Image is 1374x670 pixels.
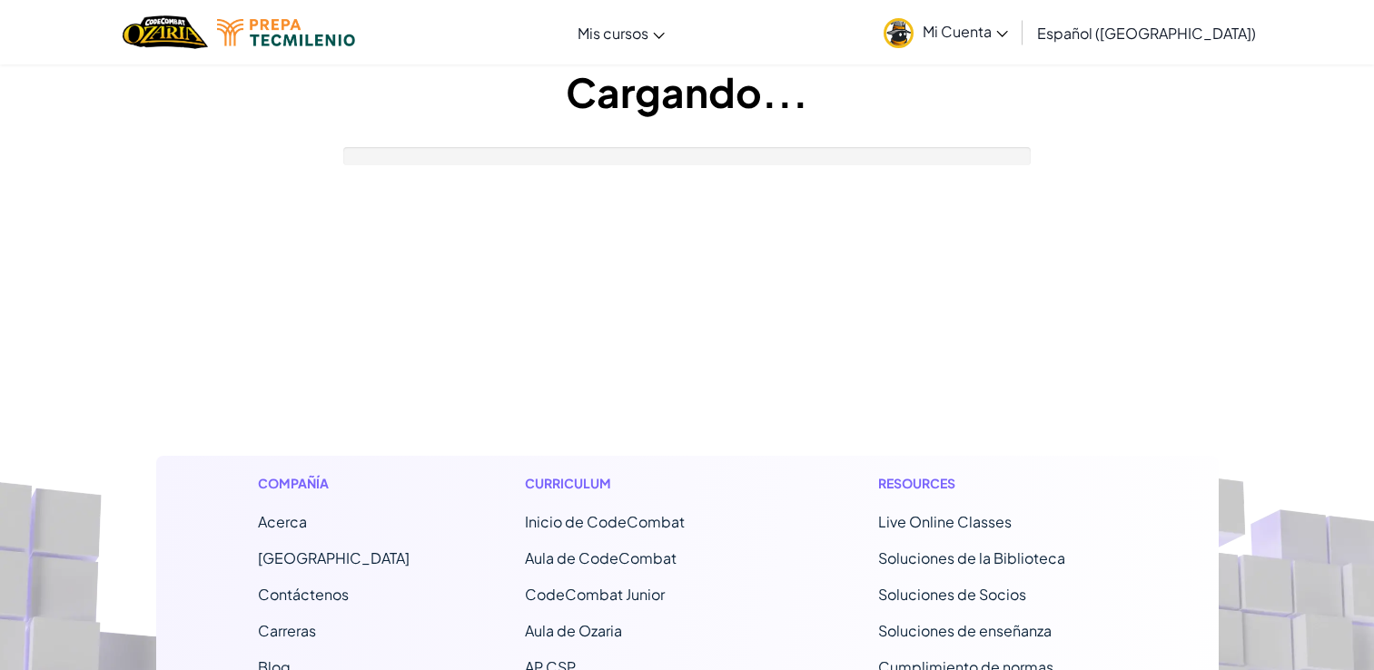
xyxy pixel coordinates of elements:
[217,19,355,46] img: Tecmilenio logo
[923,22,1008,41] span: Mi Cuenta
[878,512,1012,531] a: Live Online Classes
[878,621,1052,640] a: Soluciones de enseñanza
[258,512,307,531] a: Acerca
[258,585,349,604] span: Contáctenos
[258,474,410,493] h1: Compañía
[525,474,764,493] h1: Curriculum
[525,512,685,531] span: Inicio de CodeCombat
[525,548,677,567] a: Aula de CodeCombat
[525,621,622,640] a: Aula de Ozaria
[258,548,410,567] a: [GEOGRAPHIC_DATA]
[1028,8,1265,57] a: Español ([GEOGRAPHIC_DATA])
[123,14,207,51] a: Ozaria by CodeCombat logo
[568,8,674,57] a: Mis cursos
[123,14,207,51] img: Home
[884,18,914,48] img: avatar
[578,24,648,43] span: Mis cursos
[525,585,665,604] a: CodeCombat Junior
[1037,24,1256,43] span: Español ([GEOGRAPHIC_DATA])
[875,4,1017,61] a: Mi Cuenta
[878,585,1026,604] a: Soluciones de Socios
[878,548,1065,567] a: Soluciones de la Biblioteca
[258,621,316,640] a: Carreras
[878,474,1117,493] h1: Resources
